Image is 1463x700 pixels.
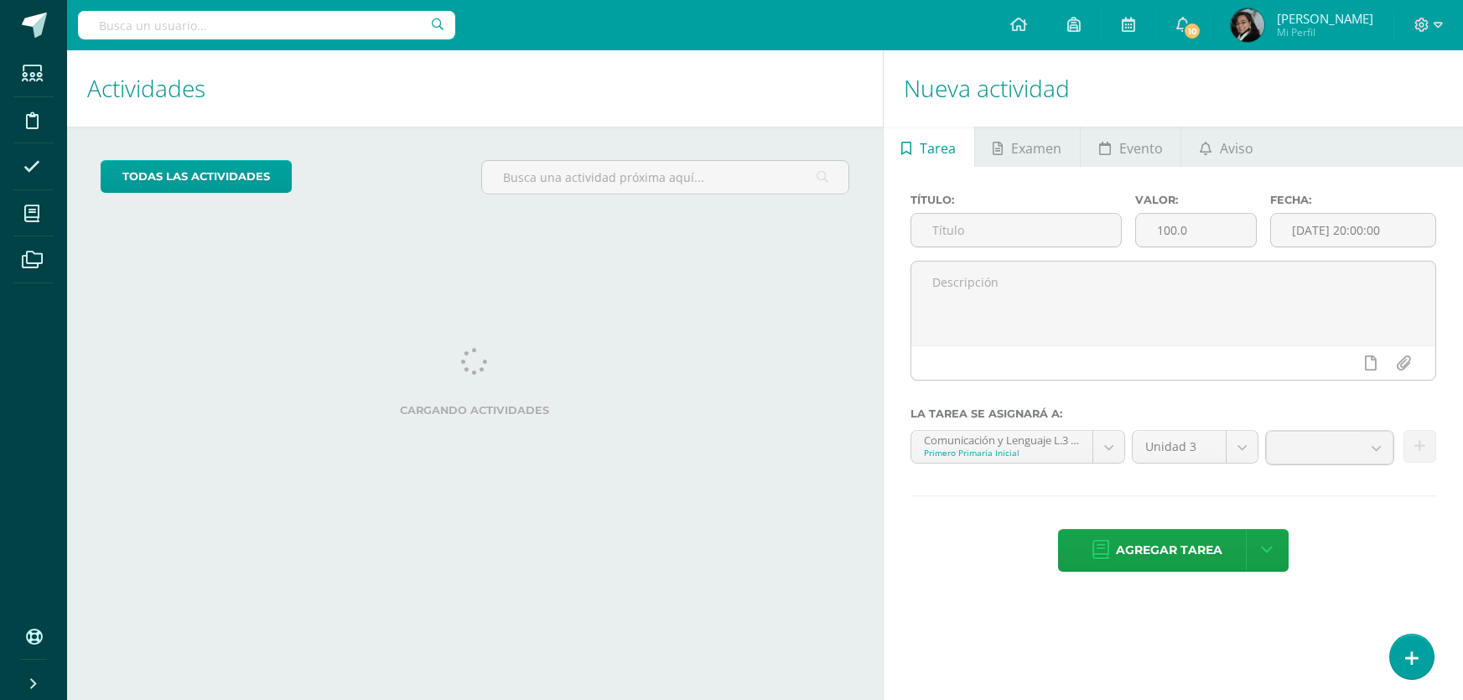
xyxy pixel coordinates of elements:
[1116,530,1222,571] span: Agregar tarea
[1119,128,1163,169] span: Evento
[924,431,1081,447] div: Comunicación y Lenguaje L.3 (Inglés y Laboratorio) 'A'
[1135,194,1257,206] label: Valor:
[1133,431,1258,463] a: Unidad 3
[1145,431,1213,463] span: Unidad 3
[1271,214,1435,246] input: Fecha de entrega
[911,214,1121,246] input: Título
[482,161,848,194] input: Busca una actividad próxima aquí...
[1277,25,1373,39] span: Mi Perfil
[87,50,863,127] h1: Actividades
[1220,128,1253,169] span: Aviso
[101,160,292,193] a: todas las Actividades
[1270,194,1436,206] label: Fecha:
[1231,8,1264,42] img: e602cc58a41d4ad1c6372315f6095ebf.png
[884,127,974,167] a: Tarea
[1081,127,1180,167] a: Evento
[904,50,1443,127] h1: Nueva actividad
[78,11,455,39] input: Busca un usuario...
[910,407,1436,420] label: La tarea se asignará a:
[910,194,1122,206] label: Título:
[1181,127,1271,167] a: Aviso
[1011,128,1061,169] span: Examen
[975,127,1080,167] a: Examen
[924,447,1081,459] div: Primero Primaria Inicial
[911,431,1125,463] a: Comunicación y Lenguaje L.3 (Inglés y Laboratorio) 'A'Primero Primaria Inicial
[101,404,849,417] label: Cargando actividades
[920,128,956,169] span: Tarea
[1277,10,1373,27] span: [PERSON_NAME]
[1136,214,1256,246] input: Puntos máximos
[1183,22,1201,40] span: 10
